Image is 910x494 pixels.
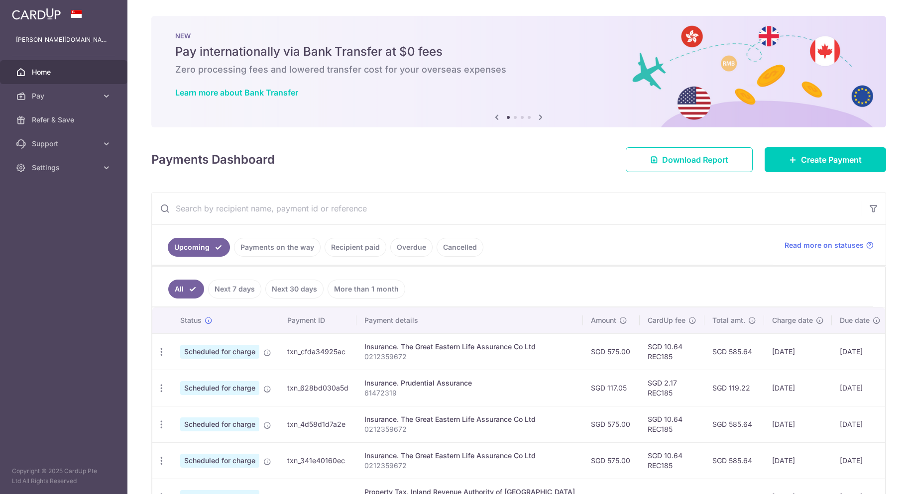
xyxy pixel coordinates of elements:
a: Read more on statuses [785,240,874,250]
td: SGD 585.64 [704,333,764,370]
a: More than 1 month [328,280,405,298]
a: Overdue [390,238,433,257]
a: Payments on the way [234,238,321,257]
div: Insurance. The Great Eastern Life Assurance Co Ltd [364,451,575,461]
input: Search by recipient name, payment id or reference [152,193,862,224]
td: [DATE] [832,333,889,370]
p: [PERSON_NAME][DOMAIN_NAME][EMAIL_ADDRESS][DOMAIN_NAME] [16,35,112,45]
td: [DATE] [764,333,832,370]
a: Recipient paid [325,238,386,257]
span: Create Payment [801,154,862,166]
span: Total amt. [712,315,745,325]
div: Insurance. The Great Eastern Life Assurance Co Ltd [364,342,575,352]
p: 0212359672 [364,424,575,434]
td: [DATE] [764,406,832,442]
td: txn_cfda34925ac [279,333,356,370]
td: SGD 575.00 [583,406,640,442]
td: SGD 117.05 [583,370,640,406]
td: txn_628bd030a5d [279,370,356,406]
p: 0212359672 [364,352,575,362]
span: Refer & Save [32,115,98,125]
td: SGD 10.64 REC185 [640,442,704,479]
h5: Pay internationally via Bank Transfer at $0 fees [175,44,862,60]
span: Read more on statuses [785,240,864,250]
h4: Payments Dashboard [151,151,275,169]
span: Status [180,315,202,325]
p: NEW [175,32,862,40]
td: [DATE] [832,370,889,406]
span: Scheduled for charge [180,454,259,468]
span: Settings [32,163,98,173]
td: SGD 10.64 REC185 [640,333,704,370]
span: Pay [32,91,98,101]
td: txn_4d58d1d7a2e [279,406,356,442]
span: Due date [840,315,870,325]
span: Scheduled for charge [180,345,259,359]
td: [DATE] [832,406,889,442]
span: Scheduled for charge [180,381,259,395]
a: Download Report [626,147,753,172]
p: 0212359672 [364,461,575,471]
td: SGD 10.64 REC185 [640,406,704,442]
img: Bank transfer banner [151,16,886,127]
img: CardUp [12,8,61,20]
th: Payment details [356,307,583,333]
span: Home [32,67,98,77]
span: Amount [591,315,616,325]
a: Create Payment [765,147,886,172]
th: Payment ID [279,307,356,333]
div: Insurance. Prudential Assurance [364,378,575,388]
a: Learn more about Bank Transfer [175,88,298,98]
span: Charge date [772,315,813,325]
a: Next 7 days [208,280,261,298]
h6: Zero processing fees and lowered transfer cost for your overseas expenses [175,64,862,76]
td: SGD 119.22 [704,370,764,406]
div: Insurance. The Great Eastern Life Assurance Co Ltd [364,414,575,424]
p: 61472319 [364,388,575,398]
td: SGD 575.00 [583,442,640,479]
span: Scheduled for charge [180,417,259,431]
td: [DATE] [764,370,832,406]
td: txn_341e40160ec [279,442,356,479]
a: Cancelled [437,238,483,257]
td: [DATE] [764,442,832,479]
a: Upcoming [168,238,230,257]
span: CardUp fee [648,315,685,325]
a: Next 30 days [265,280,324,298]
td: [DATE] [832,442,889,479]
td: SGD 2.17 REC185 [640,370,704,406]
span: Support [32,139,98,149]
a: All [168,280,204,298]
td: SGD 575.00 [583,333,640,370]
td: SGD 585.64 [704,442,764,479]
span: Download Report [662,154,728,166]
td: SGD 585.64 [704,406,764,442]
